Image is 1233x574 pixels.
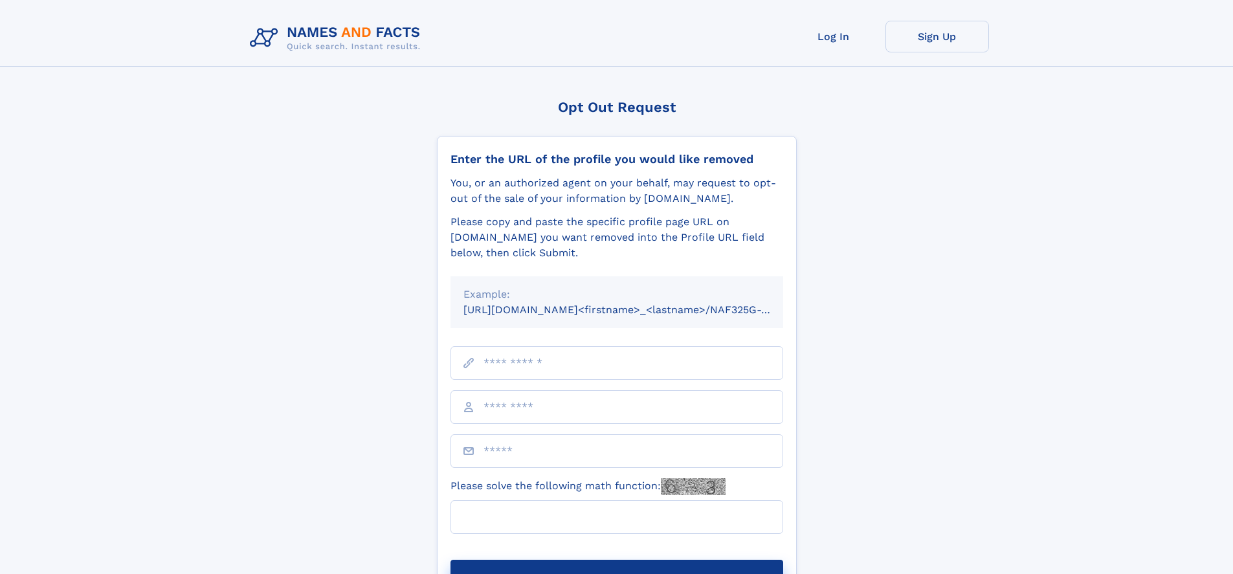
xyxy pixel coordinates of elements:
[450,214,783,261] div: Please copy and paste the specific profile page URL on [DOMAIN_NAME] you want removed into the Pr...
[450,152,783,166] div: Enter the URL of the profile you would like removed
[450,175,783,206] div: You, or an authorized agent on your behalf, may request to opt-out of the sale of your informatio...
[463,304,808,316] small: [URL][DOMAIN_NAME]<firstname>_<lastname>/NAF325G-xxxxxxxx
[463,287,770,302] div: Example:
[245,21,431,56] img: Logo Names and Facts
[450,478,726,495] label: Please solve the following math function:
[782,21,885,52] a: Log In
[885,21,989,52] a: Sign Up
[437,99,797,115] div: Opt Out Request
